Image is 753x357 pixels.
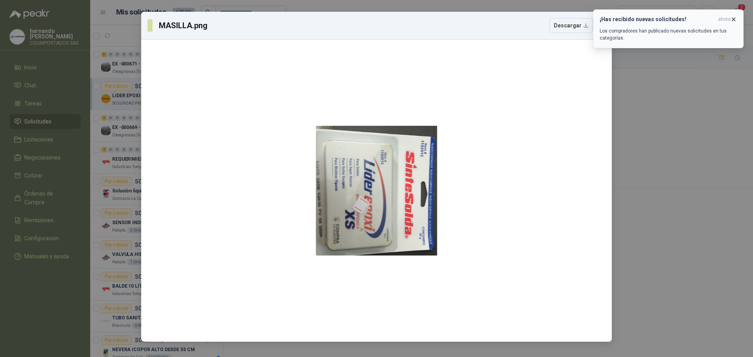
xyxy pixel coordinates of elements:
[600,27,737,42] p: Los compradores han publicado nuevas solicitudes en tus categorías.
[549,18,593,33] button: Descargar
[718,16,731,23] span: ahora
[600,16,715,23] h3: ¡Has recibido nuevas solicitudes!
[593,9,744,48] button: ¡Has recibido nuevas solicitudes!ahora Los compradores han publicado nuevas solicitudes en tus ca...
[159,20,209,31] h3: MASILLA.png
